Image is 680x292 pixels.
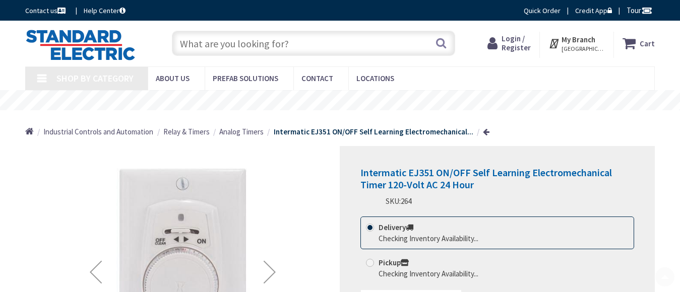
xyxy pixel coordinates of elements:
[181,96,522,107] rs-layer: [MEDICAL_DATA]: Our Commitment to Our Employees and Customers
[623,34,655,52] a: Cart
[25,6,68,16] a: Contact us
[25,29,136,60] img: Standard Electric
[627,6,652,15] span: Tour
[301,74,333,83] span: Contact
[562,45,604,53] span: [GEOGRAPHIC_DATA], [GEOGRAPHIC_DATA]
[640,34,655,52] strong: Cart
[562,35,595,44] strong: My Branch
[379,268,478,279] div: Checking Inventory Availability...
[356,74,394,83] span: Locations
[43,127,153,136] span: Industrial Controls and Automation
[379,258,409,267] strong: Pickup
[379,233,478,244] div: Checking Inventory Availability...
[219,126,264,137] a: Analog Timers
[219,127,264,136] span: Analog Timers
[379,223,413,232] strong: Delivery
[502,34,531,52] span: Login / Register
[163,126,210,137] a: Relay & Timers
[213,74,278,83] span: Prefab Solutions
[172,31,455,56] input: What are you looking for?
[360,166,612,191] span: Intermatic EJ351 ON/OFF Self Learning Electromechanical Timer 120-Volt AC 24 Hour
[43,126,153,137] a: Industrial Controls and Automation
[524,6,561,16] a: Quick Order
[386,196,411,206] div: SKU:
[156,74,190,83] span: About Us
[274,127,473,136] strong: Intermatic EJ351 ON/OFF Self Learning Electromechanical...
[548,34,604,52] div: My Branch [GEOGRAPHIC_DATA], [GEOGRAPHIC_DATA]
[487,34,531,52] a: Login / Register
[84,6,126,16] a: Help Center
[401,196,411,206] span: 264
[575,6,612,16] a: Credit App
[163,127,210,136] span: Relay & Timers
[56,72,134,84] span: Shop By Category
